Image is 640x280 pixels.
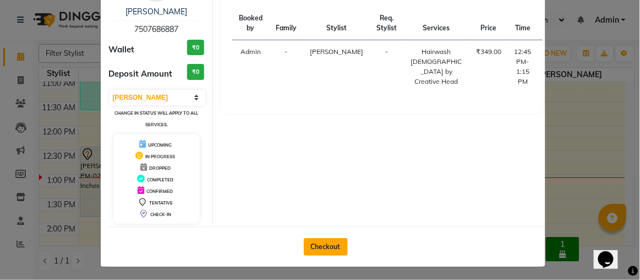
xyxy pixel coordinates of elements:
div: ₹349.00 [476,47,501,57]
h3: ₹0 [187,40,204,56]
small: Change in status will apply to all services. [114,110,198,127]
th: Stylist [303,7,370,40]
span: 7507686887 [134,24,178,34]
h3: ₹0 [187,64,204,80]
td: - [370,40,403,94]
th: Time [508,7,538,40]
span: DROPPED [149,165,171,171]
button: Checkout [304,238,348,256]
span: IN PROGRESS [145,154,175,159]
span: Deposit Amount [109,68,173,80]
td: 12:45 PM-1:15 PM [508,40,538,94]
th: Family [269,7,303,40]
a: [PERSON_NAME] [125,7,187,17]
span: CHECK-IN [150,212,171,217]
td: Admin [232,40,269,94]
span: [PERSON_NAME] [310,47,363,56]
iframe: chat widget [594,236,629,269]
span: COMPLETED [147,177,173,182]
span: TENTATIVE [149,200,173,206]
span: UPCOMING [148,142,172,148]
th: Req. Stylist [370,7,403,40]
th: Status [538,7,572,40]
th: Booked by [232,7,269,40]
span: Wallet [109,44,135,56]
th: Services [403,7,469,40]
span: CONFIRMED [146,189,173,194]
div: Hairwash [DEMOGRAPHIC_DATA] by Creative Head [410,47,463,87]
td: - [269,40,303,94]
th: Price [469,7,508,40]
